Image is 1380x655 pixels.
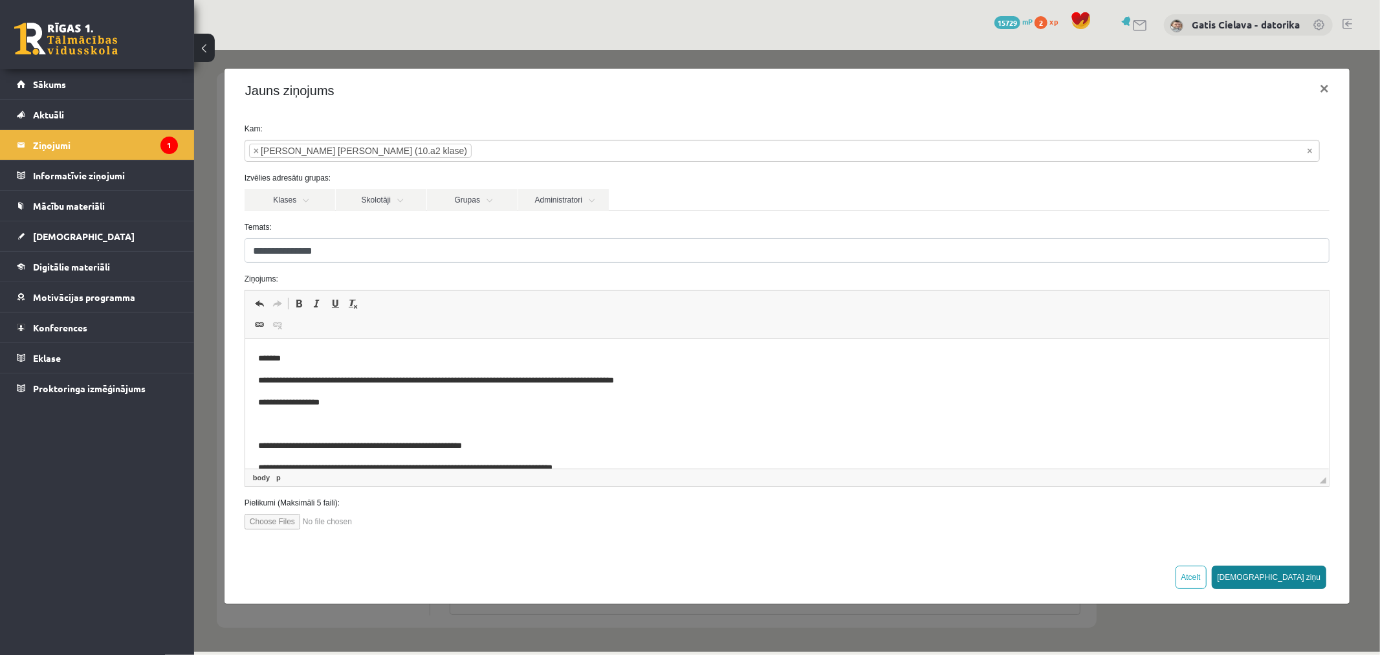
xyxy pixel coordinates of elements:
[41,172,1145,183] label: Temats:
[33,230,135,242] span: [DEMOGRAPHIC_DATA]
[1018,516,1133,539] button: [DEMOGRAPHIC_DATA] ziņu
[17,191,178,221] a: Mācību materiāli
[17,373,178,403] a: Proktoringa izmēģinājums
[114,245,132,262] a: Slīpraksts (vadīšanas taustiņš+I)
[1170,19,1183,32] img: Gatis Cielava - datorika
[132,245,150,262] a: Pasvītrojums (vadīšanas taustiņš+U)
[56,267,74,283] a: Saite (vadīšanas taustiņš+K)
[51,31,140,50] h4: Jauns ziņojums
[74,267,93,283] a: Atsaistīt
[56,422,78,434] a: body elements
[33,383,146,394] span: Proktoringa izmēģinājums
[41,73,1145,85] label: Kam:
[1049,16,1058,27] span: xp
[1035,16,1064,27] a: 2 xp
[41,122,1145,134] label: Izvēlies adresātu grupas:
[50,139,141,161] a: Klases
[41,447,1145,459] label: Pielikumi (Maksimāli 5 faili):
[33,78,66,90] span: Sākums
[80,422,89,434] a: p elements
[142,139,232,161] a: Skolotāji
[1113,94,1119,107] span: Noņemt visus vienumus
[74,245,93,262] a: Atkārtot (vadīšanas taustiņš+Y)
[14,23,118,55] a: Rīgas 1. Tālmācības vidusskola
[17,69,178,99] a: Sākums
[1126,427,1132,434] span: Mērogot
[994,16,1033,27] a: 15729 mP
[13,13,1071,136] body: Bagātinātā teksta redaktors, wiswyg-editor-47363912022280-1756889391-803
[55,94,278,108] li: Endija Elizabete Zēvalde (10.a2 klase)
[981,516,1013,539] button: Atcelt
[324,139,415,161] a: Administratori
[33,161,178,190] legend: Informatīvie ziņojumi
[41,223,1145,235] label: Ziņojums:
[1192,18,1300,31] a: Gatis Cielava - datorika
[17,221,178,251] a: [DEMOGRAPHIC_DATA]
[96,245,114,262] a: Treknraksts (vadīšanas taustiņš+B)
[17,252,178,282] a: Digitālie materiāli
[33,352,61,364] span: Eklase
[56,245,74,262] a: Atcelt (vadīšanas taustiņš+Z)
[33,109,64,120] span: Aktuāli
[233,139,323,161] a: Grupas
[17,130,178,160] a: Ziņojumi1
[33,261,110,272] span: Digitālie materiāli
[150,245,168,262] a: Noņemt stilus
[1035,16,1047,29] span: 2
[994,16,1020,29] span: 15729
[51,289,1135,419] iframe: Bagātinātā teksta redaktors, wiswyg-editor-47363912022280-1756889391-803
[33,200,105,212] span: Mācību materiāli
[33,291,135,303] span: Motivācijas programma
[60,94,65,107] span: ×
[17,100,178,129] a: Aktuāli
[17,161,178,190] a: Informatīvie ziņojumi
[17,313,178,342] a: Konferences
[33,322,87,333] span: Konferences
[17,343,178,373] a: Eklase
[1022,16,1033,27] span: mP
[17,282,178,312] a: Motivācijas programma
[33,130,178,160] legend: Ziņojumi
[160,137,178,154] i: 1
[1115,21,1145,57] button: ×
